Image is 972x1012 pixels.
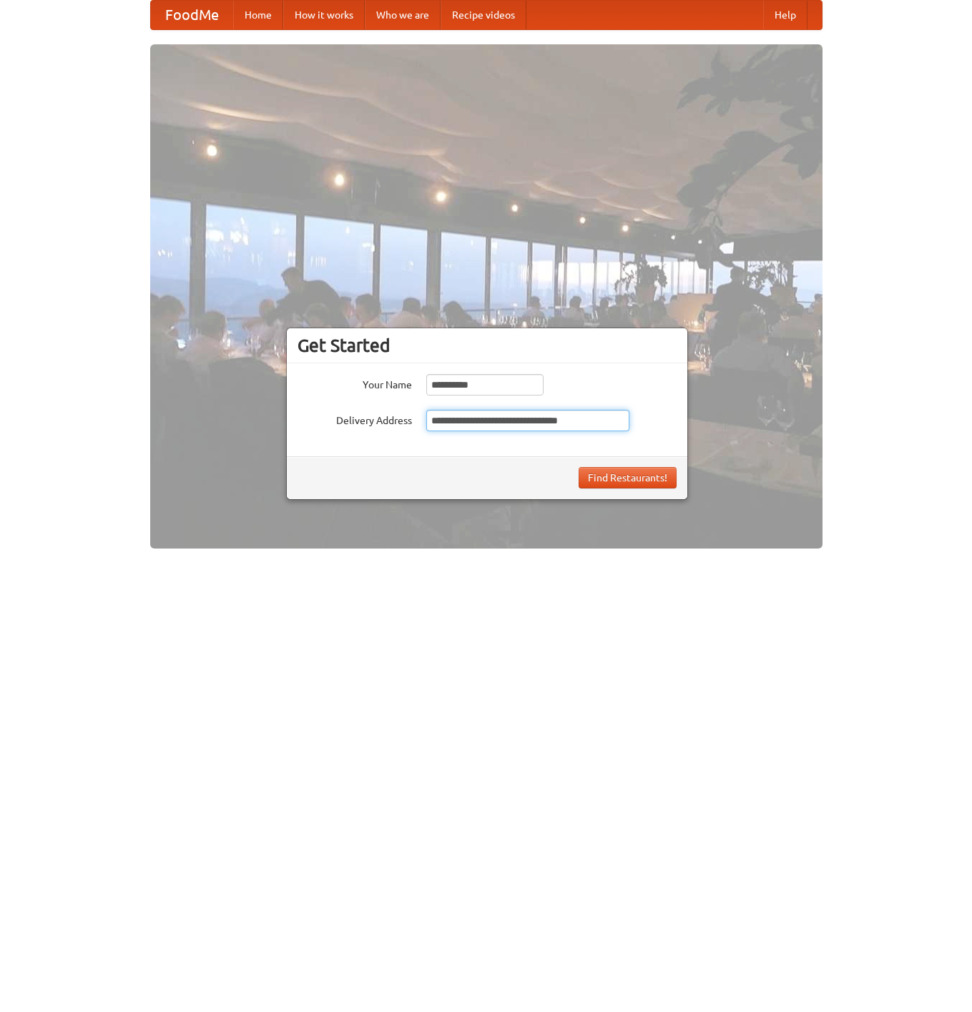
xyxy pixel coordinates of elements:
a: How it works [283,1,365,29]
label: Your Name [298,374,412,392]
a: FoodMe [151,1,233,29]
a: Home [233,1,283,29]
label: Delivery Address [298,410,412,428]
a: Help [763,1,807,29]
button: Find Restaurants! [579,467,677,488]
a: Who we are [365,1,441,29]
h3: Get Started [298,335,677,356]
a: Recipe videos [441,1,526,29]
